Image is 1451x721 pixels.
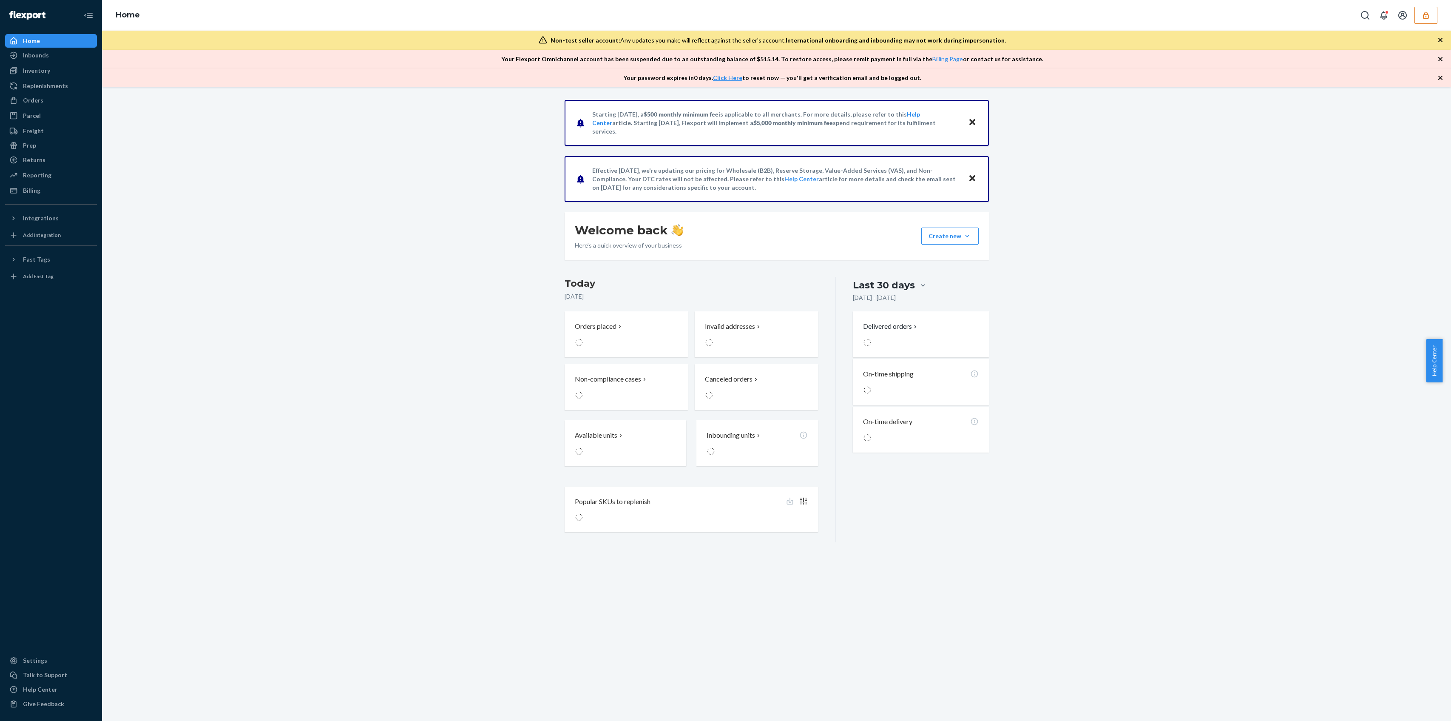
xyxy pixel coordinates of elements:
[967,173,978,185] button: Close
[23,96,43,105] div: Orders
[116,10,140,20] a: Home
[5,184,97,197] a: Billing
[5,48,97,62] a: Inbounds
[5,94,97,107] a: Orders
[23,111,41,120] div: Parcel
[575,322,616,331] p: Orders placed
[5,683,97,696] a: Help Center
[1357,7,1374,24] button: Open Search Box
[5,34,97,48] a: Home
[23,255,50,264] div: Fast Tags
[707,430,755,440] p: Inbounding units
[1394,7,1411,24] button: Open account menu
[853,279,915,292] div: Last 30 days
[784,175,819,182] a: Help Center
[695,364,818,410] button: Canceled orders
[5,668,97,682] button: Talk to Support
[705,374,752,384] p: Canceled orders
[786,37,1006,44] span: International onboarding and inbounding may not work during impersonation.
[863,322,919,331] button: Delivered orders
[644,111,718,118] span: $500 monthly minimum fee
[5,64,97,77] a: Inventory
[575,430,617,440] p: Available units
[967,117,978,129] button: Close
[5,139,97,152] a: Prep
[565,420,686,466] button: Available units
[592,166,960,192] p: Effective [DATE], we're updating our pricing for Wholesale (B2B), Reserve Storage, Value-Added Se...
[623,74,921,82] p: Your password expires in 0 days . to reset now — you'll get a verification email and be logged out.
[23,66,50,75] div: Inventory
[753,119,833,126] span: $5,000 monthly minimum fee
[575,497,650,507] p: Popular SKUs to replenish
[5,124,97,138] a: Freight
[592,110,960,136] p: Starting [DATE], a is applicable to all merchants. For more details, please refer to this article...
[5,654,97,667] a: Settings
[1426,339,1442,382] button: Help Center
[671,224,683,236] img: hand-wave emoji
[5,109,97,123] a: Parcel
[23,656,47,665] div: Settings
[23,51,49,60] div: Inbounds
[23,127,44,135] div: Freight
[565,277,818,291] h3: Today
[921,228,979,245] button: Create new
[23,37,40,45] div: Home
[23,700,64,708] div: Give Feedback
[23,214,59,222] div: Integrations
[713,74,742,81] a: Click Here
[9,11,45,20] img: Flexport logo
[23,685,57,694] div: Help Center
[696,420,818,466] button: Inbounding units
[23,273,54,280] div: Add Fast Tag
[5,228,97,242] a: Add Integration
[5,211,97,225] button: Integrations
[23,156,45,164] div: Returns
[932,55,963,63] a: Billing Page
[1375,7,1392,24] button: Open notifications
[705,322,755,331] p: Invalid addresses
[5,270,97,283] a: Add Fast Tag
[23,671,67,679] div: Talk to Support
[109,3,147,28] ol: breadcrumbs
[5,153,97,167] a: Returns
[5,697,97,711] button: Give Feedback
[23,186,40,195] div: Billing
[80,7,97,24] button: Close Navigation
[565,292,818,301] p: [DATE]
[565,311,688,357] button: Orders placed
[5,253,97,266] button: Fast Tags
[23,231,61,239] div: Add Integration
[695,311,818,357] button: Invalid addresses
[863,417,912,427] p: On-time delivery
[23,171,51,180] div: Reporting
[863,369,914,379] p: On-time shipping
[551,36,1006,45] div: Any updates you make will reflect against the seller's account.
[23,82,68,90] div: Replenishments
[575,222,683,238] h1: Welcome back
[565,364,688,410] button: Non-compliance cases
[5,79,97,93] a: Replenishments
[5,168,97,182] a: Reporting
[23,141,36,150] div: Prep
[551,37,620,44] span: Non-test seller account:
[575,374,641,384] p: Non-compliance cases
[575,241,683,250] p: Here’s a quick overview of your business
[853,294,896,302] p: [DATE] - [DATE]
[501,55,1043,63] p: Your Flexport Omnichannel account has been suspended due to an outstanding balance of $ 515.14 . ...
